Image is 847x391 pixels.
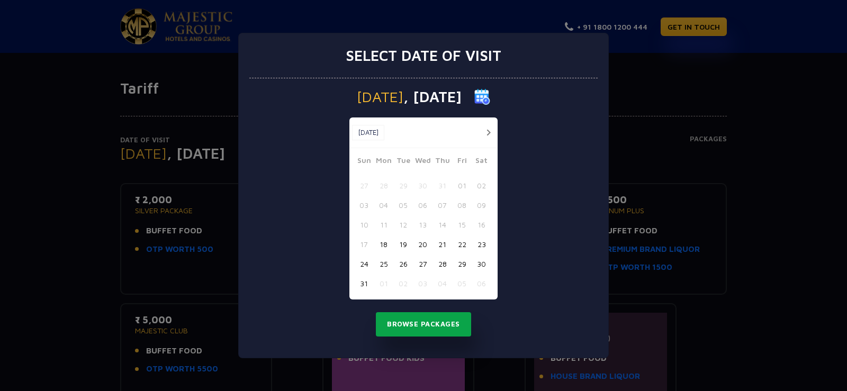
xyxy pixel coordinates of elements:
[374,176,393,195] button: 28
[432,234,452,254] button: 21
[376,312,471,337] button: Browse Packages
[413,154,432,169] span: Wed
[472,274,491,293] button: 06
[432,215,452,234] button: 14
[352,125,384,141] button: [DATE]
[354,215,374,234] button: 10
[432,195,452,215] button: 07
[354,154,374,169] span: Sun
[452,254,472,274] button: 29
[432,254,452,274] button: 28
[374,154,393,169] span: Mon
[413,176,432,195] button: 30
[472,176,491,195] button: 02
[374,234,393,254] button: 18
[354,234,374,254] button: 17
[432,274,452,293] button: 04
[413,215,432,234] button: 13
[354,176,374,195] button: 27
[472,254,491,274] button: 30
[374,274,393,293] button: 01
[413,195,432,215] button: 06
[393,215,413,234] button: 12
[393,234,413,254] button: 19
[452,195,472,215] button: 08
[452,154,472,169] span: Fri
[374,195,393,215] button: 04
[472,215,491,234] button: 16
[393,154,413,169] span: Tue
[452,274,472,293] button: 05
[452,234,472,254] button: 22
[354,274,374,293] button: 31
[403,89,462,104] span: , [DATE]
[472,154,491,169] span: Sat
[374,215,393,234] button: 11
[393,176,413,195] button: 29
[346,47,501,65] h3: Select date of visit
[474,89,490,105] img: calender icon
[357,89,403,104] span: [DATE]
[432,176,452,195] button: 31
[432,154,452,169] span: Thu
[413,254,432,274] button: 27
[472,195,491,215] button: 09
[354,254,374,274] button: 24
[374,254,393,274] button: 25
[393,254,413,274] button: 26
[452,176,472,195] button: 01
[393,195,413,215] button: 05
[393,274,413,293] button: 02
[472,234,491,254] button: 23
[452,215,472,234] button: 15
[413,274,432,293] button: 03
[354,195,374,215] button: 03
[413,234,432,254] button: 20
